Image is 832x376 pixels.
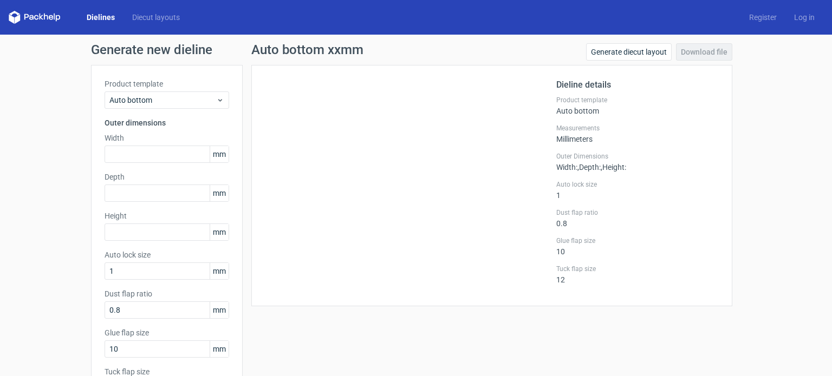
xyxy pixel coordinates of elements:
[556,208,719,228] div: 0.8
[210,341,229,357] span: mm
[210,224,229,240] span: mm
[210,185,229,201] span: mm
[210,263,229,279] span: mm
[210,302,229,318] span: mm
[556,208,719,217] label: Dust flap ratio
[556,265,719,273] label: Tuck flap size
[91,43,741,56] h1: Generate new dieline
[556,163,577,171] span: Width :
[109,95,216,105] span: Auto bottom
[785,12,823,23] a: Log in
[251,43,363,56] h1: Auto bottom xxmm
[123,12,188,23] a: Diecut layouts
[105,117,229,128] h3: Outer dimensions
[105,288,229,299] label: Dust flap ratio
[556,78,719,91] h2: Dieline details
[105,133,229,143] label: Width
[556,180,719,189] label: Auto lock size
[78,12,123,23] a: Dielines
[556,180,719,200] div: 1
[556,96,719,104] label: Product template
[105,327,229,338] label: Glue flap size
[577,163,601,171] span: , Depth :
[556,152,719,161] label: Outer Dimensions
[740,12,785,23] a: Register
[105,78,229,89] label: Product template
[105,171,229,182] label: Depth
[586,43,672,61] a: Generate diecut layout
[210,146,229,162] span: mm
[556,124,719,143] div: Millimeters
[556,236,719,245] label: Glue flap size
[601,163,626,171] span: , Height :
[556,236,719,256] div: 10
[556,265,719,284] div: 12
[556,124,719,133] label: Measurements
[556,96,719,115] div: Auto bottom
[105,249,229,260] label: Auto lock size
[105,210,229,221] label: Height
